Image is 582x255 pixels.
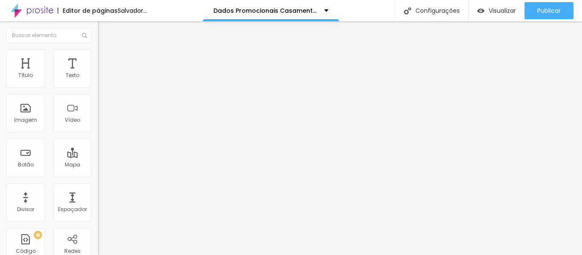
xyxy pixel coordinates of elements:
[58,206,87,213] font: Espaçador
[415,6,460,15] font: Configurações
[66,72,79,79] font: Texto
[6,28,92,43] input: Buscar elemento
[469,2,524,19] button: Visualizar
[213,6,334,15] font: Dados Promocionais Casamento 2026
[63,6,118,15] font: Editor de páginas
[18,161,34,168] font: Botão
[14,116,37,123] font: Imagem
[477,7,484,14] img: view-1.svg
[17,206,34,213] font: Divisor
[537,6,561,15] font: Publicar
[524,2,573,19] button: Publicar
[65,161,80,168] font: Mapa
[489,6,516,15] font: Visualizar
[118,6,147,15] font: Salvador...
[98,21,582,255] iframe: Editor
[82,33,87,38] img: Ícone
[18,72,33,79] font: Título
[404,7,411,14] img: Ícone
[65,116,80,123] font: Vídeo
